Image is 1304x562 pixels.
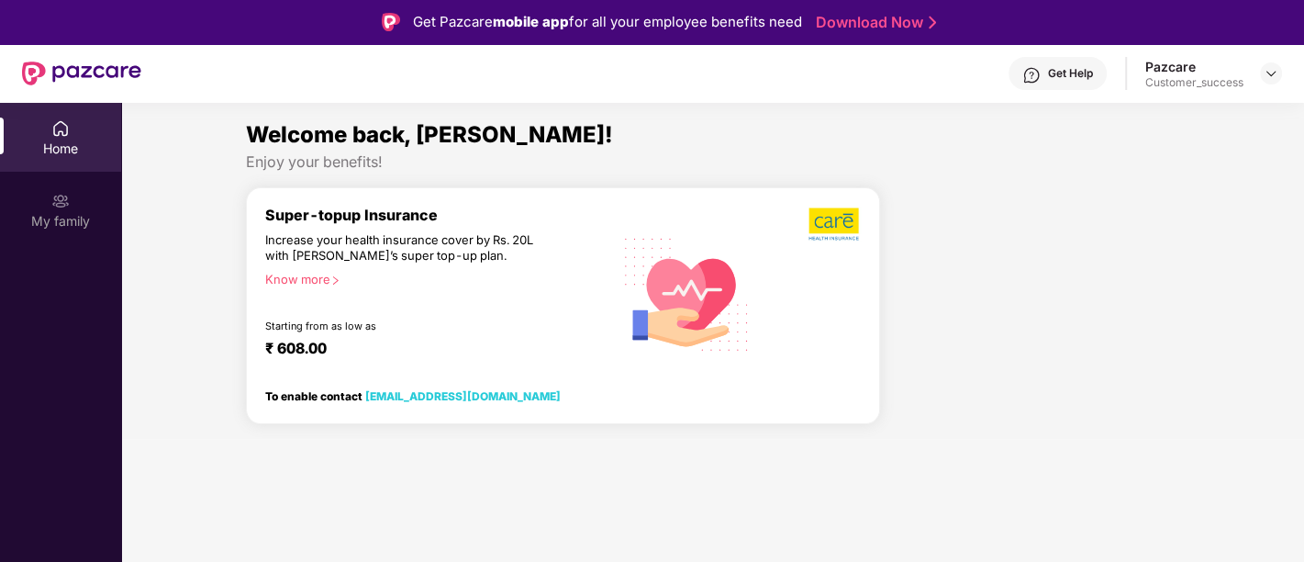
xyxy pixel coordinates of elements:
[265,340,595,362] div: ₹ 608.00
[816,13,931,32] a: Download Now
[1022,66,1041,84] img: svg+xml;base64,PHN2ZyBpZD0iSGVscC0zMngzMiIgeG1sbnM9Imh0dHA6Ly93d3cudzMub3JnLzIwMDAvc3ZnIiB3aWR0aD...
[51,192,70,210] img: svg+xml;base64,PHN2ZyB3aWR0aD0iMjAiIGhlaWdodD0iMjAiIHZpZXdCb3g9IjAgMCAyMCAyMCIgZmlsbD0ibm9uZSIgeG...
[22,62,141,85] img: New Pazcare Logo
[365,389,561,403] a: [EMAIL_ADDRESS][DOMAIN_NAME]
[265,320,535,332] div: Starting from as low as
[265,232,533,264] div: Increase your health insurance cover by Rs. 20L with [PERSON_NAME]’s super top-up plan.
[1048,66,1093,81] div: Get Help
[246,152,1179,172] div: Enjoy your benefits!
[265,389,561,402] div: To enable contact
[265,207,613,224] div: Super-topup Insurance
[1145,58,1243,75] div: Pazcare
[808,207,861,242] img: b5dec4f62d2307b9de63beb79f102df3.png
[246,121,613,148] span: Welcome back, [PERSON_NAME]!
[51,119,70,138] img: svg+xml;base64,PHN2ZyBpZD0iSG9tZSIgeG1sbnM9Imh0dHA6Ly93d3cudzMub3JnLzIwMDAvc3ZnIiB3aWR0aD0iMjAiIG...
[330,275,340,286] span: right
[929,13,936,32] img: Stroke
[413,11,802,33] div: Get Pazcare for all your employee benefits need
[1145,75,1243,90] div: Customer_success
[612,218,761,369] img: svg+xml;base64,PHN2ZyB4bWxucz0iaHR0cDovL3d3dy53My5vcmcvMjAwMC9zdmciIHhtbG5zOnhsaW5rPSJodHRwOi8vd3...
[382,13,400,31] img: Logo
[265,272,602,285] div: Know more
[493,13,569,30] strong: mobile app
[1264,66,1278,81] img: svg+xml;base64,PHN2ZyBpZD0iRHJvcGRvd24tMzJ4MzIiIHhtbG5zPSJodHRwOi8vd3d3LnczLm9yZy8yMDAwL3N2ZyIgd2...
